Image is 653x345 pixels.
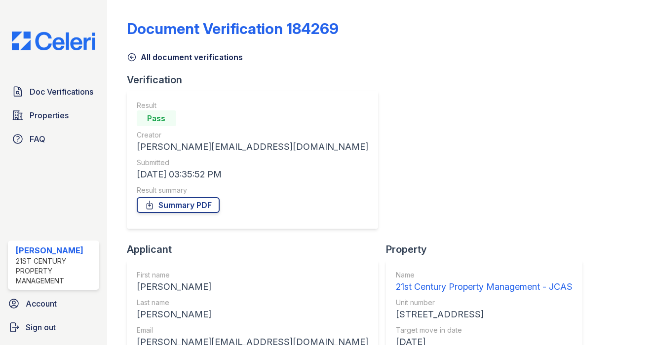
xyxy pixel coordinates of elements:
div: Submitted [137,158,368,168]
a: Summary PDF [137,197,220,213]
a: Account [4,294,103,313]
span: FAQ [30,133,45,145]
div: Result summary [137,185,368,195]
span: Doc Verifications [30,86,93,98]
a: Name 21st Century Property Management - JCAS [396,270,573,294]
a: Properties [8,105,99,125]
div: [PERSON_NAME] [16,244,95,256]
div: Document Verification 184269 [127,20,339,37]
div: Pass [137,110,176,126]
div: Property [386,242,590,256]
div: [PERSON_NAME] [137,280,368,294]
a: FAQ [8,129,99,149]
div: [PERSON_NAME][EMAIL_ADDRESS][DOMAIN_NAME] [137,140,368,154]
div: Last name [137,298,368,308]
div: [STREET_ADDRESS] [396,308,573,321]
div: Email [137,325,368,335]
div: First name [137,270,368,280]
div: 21st Century Property Management [16,256,95,286]
div: Result [137,101,368,110]
a: Sign out [4,317,103,337]
div: 21st Century Property Management - JCAS [396,280,573,294]
div: Unit number [396,298,573,308]
div: Verification [127,73,386,87]
a: Doc Verifications [8,82,99,102]
div: [PERSON_NAME] [137,308,368,321]
div: Creator [137,130,368,140]
img: CE_Logo_Blue-a8612792a0a2168367f1c8372b55b34899dd931a85d93a1a3d3e32e68fde9ad4.png [4,32,103,50]
span: Properties [30,109,69,121]
div: [DATE] 03:35:52 PM [137,168,368,181]
div: Name [396,270,573,280]
div: Target move in date [396,325,573,335]
span: Account [26,298,57,310]
a: All document verifications [127,51,243,63]
span: Sign out [26,321,56,333]
div: Applicant [127,242,386,256]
